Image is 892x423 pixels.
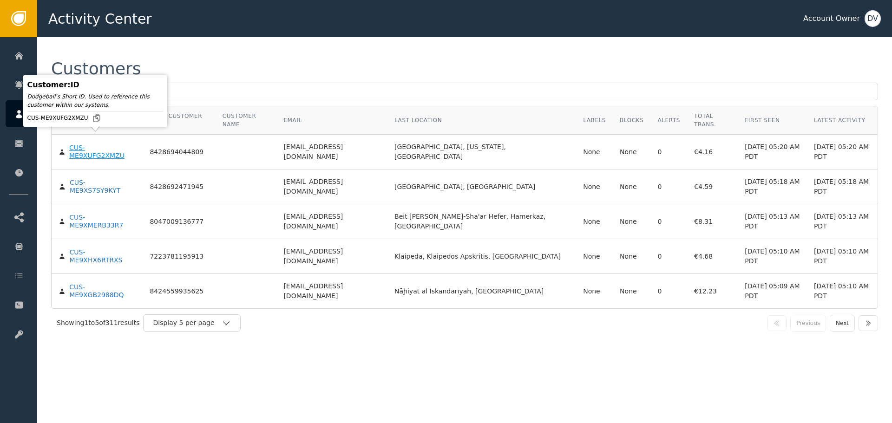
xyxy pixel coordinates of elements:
div: None [620,286,643,296]
div: Blocks [620,116,643,124]
td: [GEOGRAPHIC_DATA], [US_STATE], [GEOGRAPHIC_DATA] [387,135,576,169]
button: Next [830,315,855,332]
td: Nāḩiyat al Iskandarīyah, [GEOGRAPHIC_DATA] [387,274,576,308]
div: None [583,286,606,296]
div: Your Customer ID [150,112,208,129]
td: Klaipeda, Klaipedos Apskritis, [GEOGRAPHIC_DATA] [387,239,576,274]
td: [DATE] 05:18 AM PDT [807,169,878,204]
td: 0 [651,274,688,308]
div: None [620,182,643,192]
td: 0 [651,169,688,204]
td: [DATE] 05:10 AM PDT [807,239,878,274]
div: Customers [51,60,141,77]
div: CUS-ME9XUFG2XMZU [69,144,136,160]
td: [DATE] 05:20 AM PDT [738,135,807,169]
div: Account Owner [803,13,860,24]
div: None [620,147,643,157]
div: None [583,182,606,192]
button: DV [865,10,881,27]
span: Activity Center [48,8,152,29]
td: [EMAIL_ADDRESS][DOMAIN_NAME] [276,274,387,308]
div: 8428692471945 [150,183,203,191]
div: 8424559935625 [150,287,203,296]
div: Showing 1 to 5 of 311 results [57,318,139,328]
td: [DATE] 05:18 AM PDT [738,169,807,204]
div: None [583,147,606,157]
div: None [620,252,643,261]
div: 8428694044809 [150,148,203,156]
td: €4.59 [687,169,738,204]
div: Customer Name [223,112,270,129]
td: [DATE] 05:09 AM PDT [738,274,807,308]
td: [GEOGRAPHIC_DATA], [GEOGRAPHIC_DATA] [387,169,576,204]
td: [DATE] 05:13 AM PDT [807,204,878,239]
div: None [583,252,606,261]
div: Last Location [394,116,569,124]
div: Customer : ID [27,79,163,91]
td: [DATE] 05:10 AM PDT [807,274,878,308]
td: €4.68 [687,239,738,274]
td: €4.16 [687,135,738,169]
div: 7223781195913 [150,253,203,261]
td: Beit [PERSON_NAME]-Sha'ar Hefer, Hamerkaz, [GEOGRAPHIC_DATA] [387,204,576,239]
div: Alerts [658,116,681,124]
td: 0 [651,135,688,169]
div: Email [283,116,380,124]
div: CUS-ME9XUFG2XMZU [27,113,163,123]
div: 8047009136777 [150,218,203,226]
div: Total Trans. [694,112,731,129]
button: Display 5 per page [143,314,241,332]
td: [EMAIL_ADDRESS][DOMAIN_NAME] [276,239,387,274]
div: Labels [583,116,606,124]
div: Latest Activity [814,116,871,124]
div: CUS-ME9XHX6RTRXS [69,248,136,265]
div: None [620,217,643,227]
input: Search by name, email, or ID [51,83,878,100]
td: [DATE] 05:10 AM PDT [738,239,807,274]
td: 0 [651,239,688,274]
td: [EMAIL_ADDRESS][DOMAIN_NAME] [276,135,387,169]
div: Display 5 per page [153,318,222,328]
td: 0 [651,204,688,239]
td: [DATE] 05:13 AM PDT [738,204,807,239]
td: [EMAIL_ADDRESS][DOMAIN_NAME] [276,204,387,239]
div: None [583,217,606,227]
div: First Seen [745,116,800,124]
div: CUS-ME9XMERB33R7 [69,214,136,230]
td: [EMAIL_ADDRESS][DOMAIN_NAME] [276,169,387,204]
td: €12.23 [687,274,738,308]
td: [DATE] 05:20 AM PDT [807,135,878,169]
div: CUS-ME9XS7SY9KYT [70,179,136,195]
div: Dodgeball's Short ID. Used to reference this customer within our systems. [27,92,163,109]
td: €8.31 [687,204,738,239]
div: CUS-ME9XGB2988DQ [69,283,136,299]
